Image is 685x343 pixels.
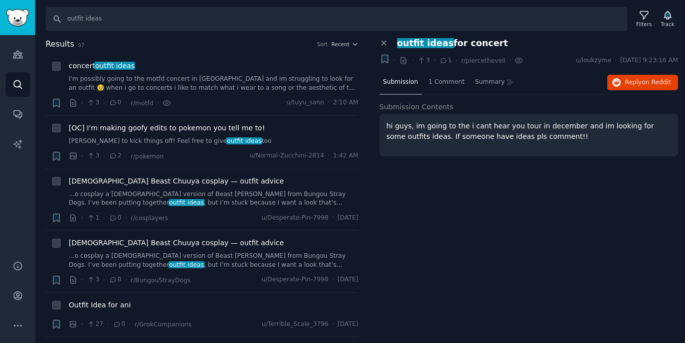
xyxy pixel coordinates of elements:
img: GummySearch logo [6,9,29,27]
span: 3 [87,275,99,284]
span: Submission [383,78,418,87]
span: · [103,151,105,161]
span: · [103,275,105,285]
span: 3 [87,98,99,107]
span: · [332,275,334,284]
a: [DEMOGRAPHIC_DATA] Beast Chuuya cosplay — outfit advice [69,176,284,187]
span: 2 [109,151,121,160]
a: [OC] I'm making goofy edits to pokemon you tell me to! [69,123,265,133]
a: I'm possibly going to the motfd concert in [GEOGRAPHIC_DATA] and im struggling to look for an out... [69,75,359,92]
span: Results [46,38,74,51]
button: Recent [331,41,359,48]
span: u/loukzyme [576,56,611,65]
a: concertoutfit ideas [69,61,135,71]
span: · [157,98,159,108]
span: [DATE] [337,214,358,223]
span: · [125,213,127,223]
span: · [103,98,105,108]
span: 0 [109,214,121,223]
div: Sort [317,41,328,48]
span: 0 [109,98,121,107]
span: · [615,56,617,65]
span: r/GrokCompanions [134,321,192,328]
span: [DATE] 9:23:16 AM [620,56,678,65]
span: 1 [439,56,452,65]
span: [DATE] [337,320,358,329]
a: Outfit Idea for ani [69,300,131,310]
span: · [107,319,109,329]
a: [PERSON_NAME] to kick things off! Feel free to giveoutfit ideastoo [69,137,359,146]
span: r/motfd [130,100,153,107]
span: r/pokemon [130,153,163,160]
span: · [125,275,127,285]
span: · [327,151,329,160]
span: Recent [331,41,350,48]
span: · [125,98,127,108]
a: ...o cosplay a [DEMOGRAPHIC_DATA] version of Beast [PERSON_NAME] from Bungou Stray Dogs. I’ve bee... [69,190,359,208]
span: · [81,319,83,329]
span: Summary [475,78,504,87]
a: ...o cosplay a [DEMOGRAPHIC_DATA] version of Beast [PERSON_NAME] from Bungou Stray Dogs. I’ve bee... [69,252,359,269]
span: · [332,214,334,223]
span: · [327,98,329,107]
span: · [394,55,396,66]
span: u/Desperate-Pin-7998 [261,275,328,284]
span: · [433,55,435,66]
span: 1:42 AM [333,151,358,160]
span: · [129,319,131,329]
span: 1 [87,214,99,223]
span: Submission Contents [380,102,454,112]
span: · [411,55,413,66]
div: Track [661,21,674,28]
span: r/cosplayers [130,215,168,222]
span: outfit ideas [94,62,135,70]
span: u/tuyu_sann [286,98,324,107]
span: r/BungouStrayDogs [130,277,191,284]
span: outfit ideas [168,261,205,268]
button: Track [657,9,678,30]
span: · [103,213,105,223]
span: concert [69,61,135,71]
span: 0 [113,320,125,329]
span: for concert [397,38,508,49]
span: u/Desperate-Pin-7998 [261,214,328,223]
button: Replyon Reddit [607,75,678,91]
span: 27 [87,320,103,329]
div: Filters [636,21,652,28]
span: on Reddit [642,79,671,86]
span: · [455,55,457,66]
span: 0 [109,275,121,284]
span: outfit ideas [396,38,454,48]
span: u/Normal-Zucchini-2814 [250,151,324,160]
a: [DEMOGRAPHIC_DATA] Beast Chuuya cosplay — outfit advice [69,238,284,248]
span: · [81,275,83,285]
span: · [509,55,511,66]
span: 3 [417,56,430,65]
span: 2:10 AM [333,98,358,107]
input: Search Keyword [46,7,627,31]
span: outfit ideas [168,199,205,206]
span: · [81,98,83,108]
span: · [125,151,127,161]
span: Reply [625,78,671,87]
p: hi guys, im going to the i cant hear you tour in december and im looking for some outfits ideas. ... [387,121,671,142]
span: · [332,320,334,329]
span: r/piercetheveil [461,57,505,64]
span: [DATE] [337,275,358,284]
span: · [81,151,83,161]
span: 1 Comment [429,78,465,87]
span: outfit ideas [226,137,263,144]
span: 3 [87,151,99,160]
span: 97 [78,42,84,48]
span: u/Terrible_Scale_3796 [262,320,328,329]
span: · [81,213,83,223]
